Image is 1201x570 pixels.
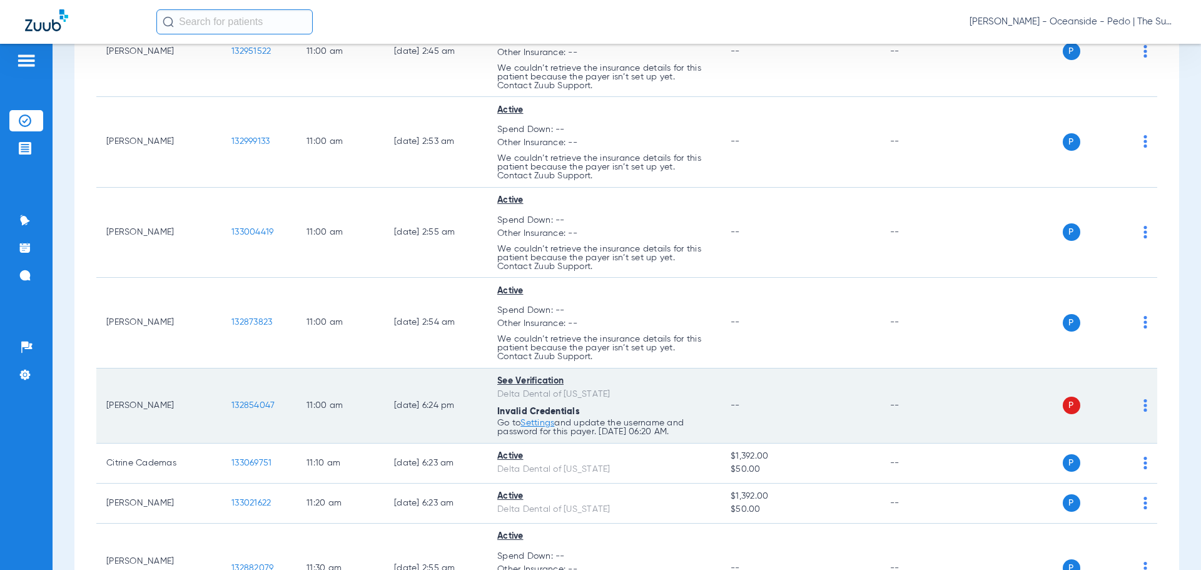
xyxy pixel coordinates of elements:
[497,123,711,136] span: Spend Down: --
[731,490,869,503] span: $1,392.00
[880,188,965,278] td: --
[1143,316,1147,328] img: group-dot-blue.svg
[1143,45,1147,58] img: group-dot-blue.svg
[231,137,270,146] span: 132999133
[296,484,384,524] td: 11:20 AM
[1063,454,1080,472] span: P
[1063,494,1080,512] span: P
[880,97,965,188] td: --
[880,369,965,444] td: --
[1063,43,1080,60] span: P
[384,188,487,278] td: [DATE] 2:55 AM
[96,484,221,524] td: [PERSON_NAME]
[880,278,965,369] td: --
[731,401,740,410] span: --
[497,214,711,227] span: Spend Down: --
[497,375,711,388] div: See Verification
[384,369,487,444] td: [DATE] 6:24 PM
[497,530,711,543] div: Active
[497,317,711,330] span: Other Insurance: --
[497,227,711,240] span: Other Insurance: --
[296,7,384,98] td: 11:00 AM
[497,245,711,271] p: We couldn’t retrieve the insurance details for this patient because the payer isn’t set up yet. C...
[96,188,221,278] td: [PERSON_NAME]
[231,228,273,237] span: 133004419
[497,104,711,117] div: Active
[384,484,487,524] td: [DATE] 6:23 AM
[497,388,711,401] div: Delta Dental of [US_STATE]
[497,285,711,298] div: Active
[731,463,869,476] span: $50.00
[384,7,487,98] td: [DATE] 2:45 AM
[1143,399,1147,412] img: group-dot-blue.svg
[163,16,174,28] img: Search Icon
[384,444,487,484] td: [DATE] 6:23 AM
[1063,133,1080,151] span: P
[1063,314,1080,332] span: P
[231,318,272,327] span: 132873823
[1143,135,1147,148] img: group-dot-blue.svg
[731,137,740,146] span: --
[96,369,221,444] td: [PERSON_NAME]
[497,46,711,59] span: Other Insurance: --
[497,463,711,476] div: Delta Dental of [US_STATE]
[1138,510,1201,570] iframe: Chat Widget
[384,278,487,369] td: [DATE] 2:54 AM
[231,459,271,467] span: 133069751
[1143,226,1147,238] img: group-dot-blue.svg
[497,550,711,563] span: Spend Down: --
[497,64,711,90] p: We couldn’t retrieve the insurance details for this patient because the payer isn’t set up yet. C...
[970,16,1176,28] span: [PERSON_NAME] - Oceanside - Pedo | The Super Dentists
[156,9,313,34] input: Search for patients
[731,503,869,516] span: $50.00
[497,335,711,361] p: We couldn’t retrieve the insurance details for this patient because the payer isn’t set up yet. C...
[497,304,711,317] span: Spend Down: --
[296,444,384,484] td: 11:10 AM
[1143,497,1147,509] img: group-dot-blue.svg
[497,154,711,180] p: We couldn’t retrieve the insurance details for this patient because the payer isn’t set up yet. C...
[880,444,965,484] td: --
[880,7,965,98] td: --
[731,228,740,237] span: --
[296,97,384,188] td: 11:00 AM
[1063,397,1080,414] span: P
[497,136,711,150] span: Other Insurance: --
[16,53,36,68] img: hamburger-icon
[384,97,487,188] td: [DATE] 2:53 AM
[731,318,740,327] span: --
[520,419,554,427] a: Settings
[1143,457,1147,469] img: group-dot-blue.svg
[880,484,965,524] td: --
[296,188,384,278] td: 11:00 AM
[231,47,271,56] span: 132951522
[231,401,275,410] span: 132854047
[497,490,711,503] div: Active
[497,407,580,416] span: Invalid Credentials
[497,450,711,463] div: Active
[231,499,271,507] span: 133021622
[731,47,740,56] span: --
[497,503,711,516] div: Delta Dental of [US_STATE]
[296,278,384,369] td: 11:00 AM
[296,369,384,444] td: 11:00 AM
[96,278,221,369] td: [PERSON_NAME]
[497,419,711,436] p: Go to and update the username and password for this payer. [DATE] 06:20 AM.
[731,450,869,463] span: $1,392.00
[25,9,68,31] img: Zuub Logo
[1063,223,1080,241] span: P
[96,97,221,188] td: [PERSON_NAME]
[96,444,221,484] td: Citrine Cademas
[96,7,221,98] td: [PERSON_NAME]
[497,194,711,207] div: Active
